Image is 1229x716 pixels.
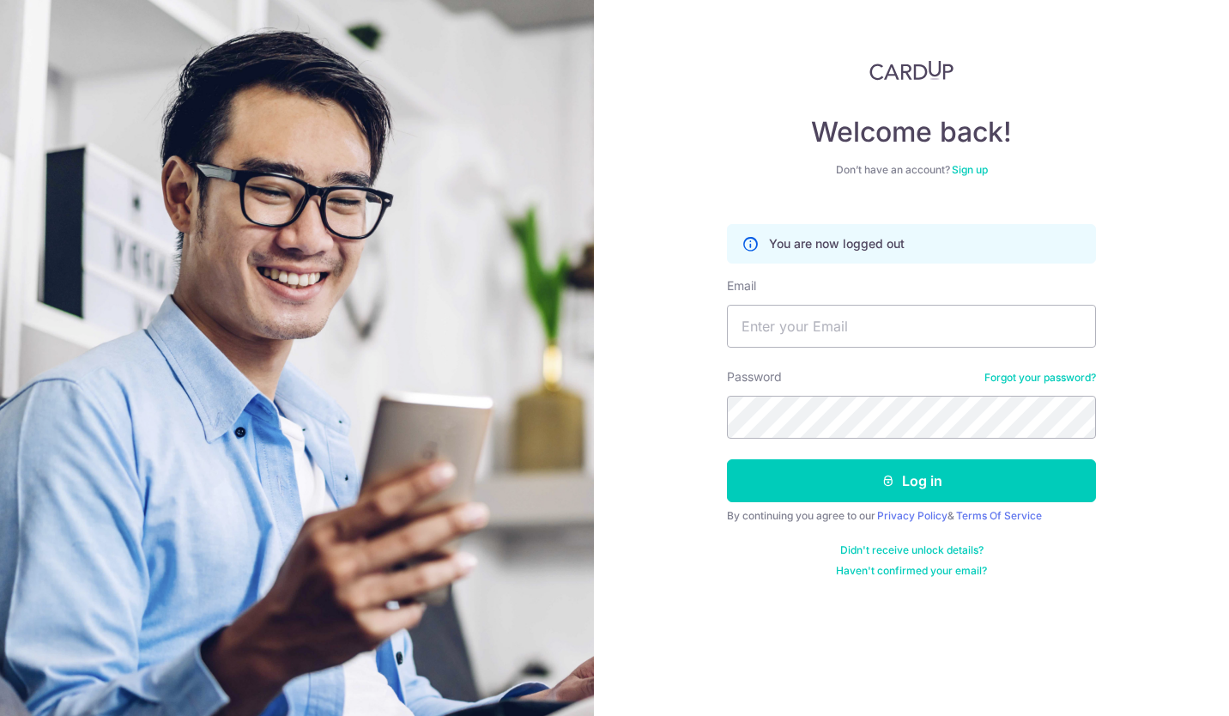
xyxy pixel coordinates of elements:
[769,235,905,252] p: You are now logged out
[727,459,1096,502] button: Log in
[984,371,1096,385] a: Forgot your password?
[727,163,1096,177] div: Don’t have an account?
[836,564,987,578] a: Haven't confirmed your email?
[956,509,1042,522] a: Terms Of Service
[869,60,954,81] img: CardUp Logo
[727,277,756,294] label: Email
[727,509,1096,523] div: By continuing you agree to our &
[952,163,988,176] a: Sign up
[727,368,782,385] label: Password
[840,543,984,557] a: Didn't receive unlock details?
[727,305,1096,348] input: Enter your Email
[727,115,1096,149] h4: Welcome back!
[877,509,947,522] a: Privacy Policy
